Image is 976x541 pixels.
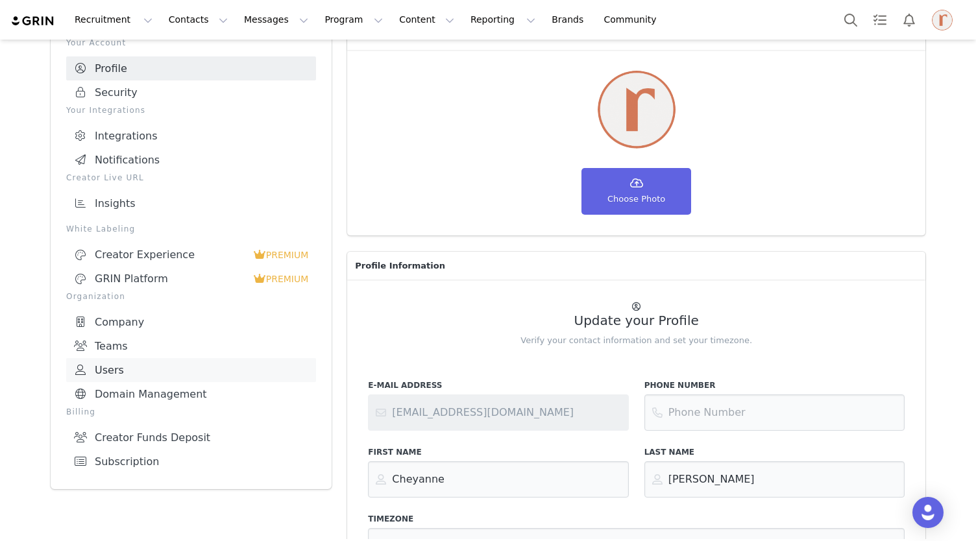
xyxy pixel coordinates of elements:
[66,406,316,418] p: Billing
[644,461,905,498] input: Last Name
[67,5,160,34] button: Recruitment
[66,124,316,148] a: Integrations
[895,5,923,34] button: Notifications
[236,5,316,34] button: Messages
[66,243,316,267] a: Creator Experience PREMIUM
[161,5,236,34] button: Contacts
[66,80,316,104] a: Security
[266,250,309,260] span: PREMIUM
[66,172,316,184] p: Creator Live URL
[607,193,665,206] span: Choose Photo
[644,446,905,458] label: Last Name
[66,310,316,334] a: Company
[355,259,445,272] span: Profile Information
[66,334,316,358] a: Teams
[66,223,316,235] p: White Labeling
[368,394,628,431] input: Contact support or your account administrator to change your email address
[368,313,905,328] h2: Update your Profile
[66,267,316,291] a: GRIN Platform PREMIUM
[266,274,309,284] span: PREMIUM
[66,291,316,302] p: Organization
[74,248,253,261] div: Creator Experience
[66,148,316,172] a: Notifications
[463,5,543,34] button: Reporting
[596,5,670,34] a: Community
[66,104,316,116] p: Your Integrations
[66,358,316,382] a: Users
[368,461,628,498] input: First Name
[317,5,391,34] button: Program
[644,394,905,431] input: Phone Number
[644,379,905,391] label: Phone Number
[66,450,316,474] a: Subscription
[368,334,905,347] p: Verify your contact information and set your timezone.
[912,497,944,528] div: Open Intercom Messenger
[66,191,316,215] a: Insights
[368,513,905,525] label: Timezone
[66,382,316,406] a: Domain Management
[66,426,316,450] a: Creator Funds Deposit
[932,10,953,30] img: 9ed2a0bb-481f-43df-835f-eef8fb7b62cf.png
[866,5,894,34] a: Tasks
[10,15,56,27] img: grin logo
[391,5,462,34] button: Content
[598,71,676,149] img: Your picture
[924,10,966,30] button: Profile
[836,5,865,34] button: Search
[368,379,628,391] label: E-Mail Address
[368,446,628,458] label: First Name
[66,37,316,49] p: Your Account
[74,272,253,285] div: GRIN Platform
[544,5,595,34] a: Brands
[66,56,316,80] a: Profile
